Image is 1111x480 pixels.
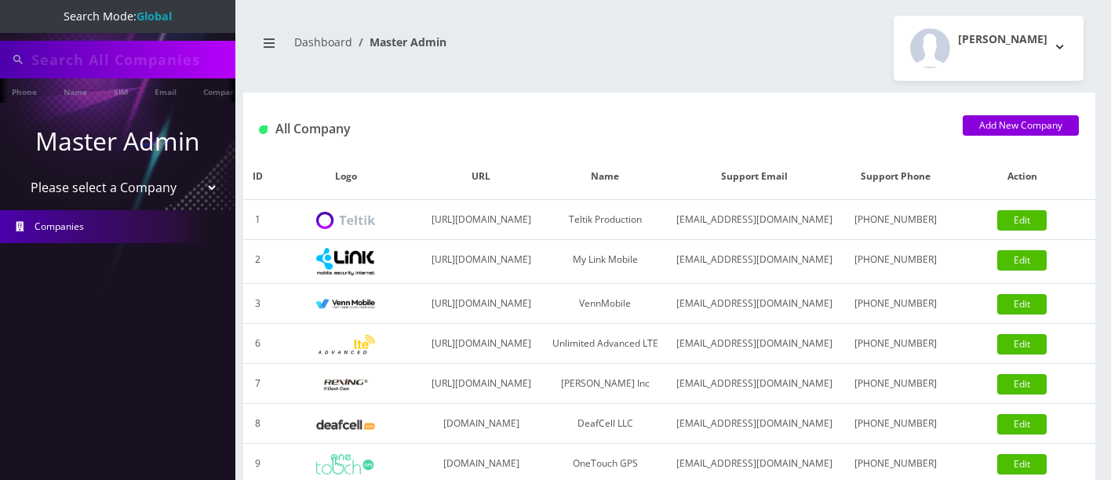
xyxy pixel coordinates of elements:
td: [EMAIL_ADDRESS][DOMAIN_NAME] [666,404,842,444]
img: All Company [259,125,268,134]
a: Edit [997,210,1047,231]
th: URL [419,154,544,200]
td: VennMobile [544,284,666,324]
input: Search All Companies [31,45,231,75]
td: Unlimited Advanced LTE [544,324,666,364]
a: Edit [997,250,1047,271]
th: ID [243,154,272,200]
td: [URL][DOMAIN_NAME] [419,284,544,324]
img: VennMobile [316,299,375,310]
th: Name [544,154,666,200]
td: [PHONE_NUMBER] [842,324,949,364]
td: [URL][DOMAIN_NAME] [419,324,544,364]
td: [URL][DOMAIN_NAME] [419,364,544,404]
img: Teltik Production [316,212,375,230]
td: [URL][DOMAIN_NAME] [419,200,544,240]
button: [PERSON_NAME] [894,16,1084,81]
li: Master Admin [352,34,446,50]
td: [DOMAIN_NAME] [419,404,544,444]
img: My Link Mobile [316,248,375,275]
td: [PHONE_NUMBER] [842,200,949,240]
a: Dashboard [294,35,352,49]
td: 7 [243,364,272,404]
td: 6 [243,324,272,364]
span: Companies [35,220,84,233]
td: [EMAIL_ADDRESS][DOMAIN_NAME] [666,364,842,404]
td: [PERSON_NAME] Inc [544,364,666,404]
td: [EMAIL_ADDRESS][DOMAIN_NAME] [666,284,842,324]
img: OneTouch GPS [316,454,375,475]
th: Action [949,154,1095,200]
td: [PHONE_NUMBER] [842,284,949,324]
a: Edit [997,454,1047,475]
td: [PHONE_NUMBER] [842,240,949,284]
h1: All Company [259,122,939,136]
td: 2 [243,240,272,284]
td: [URL][DOMAIN_NAME] [419,240,544,284]
img: Rexing Inc [316,377,375,392]
td: [EMAIL_ADDRESS][DOMAIN_NAME] [666,240,842,284]
td: [EMAIL_ADDRESS][DOMAIN_NAME] [666,200,842,240]
td: [PHONE_NUMBER] [842,364,949,404]
td: 8 [243,404,272,444]
a: Add New Company [963,115,1079,136]
a: Phone [4,78,45,103]
td: 1 [243,200,272,240]
h2: [PERSON_NAME] [958,33,1047,46]
a: Email [147,78,184,103]
a: Edit [997,294,1047,315]
a: Edit [997,374,1047,395]
th: Support Email [666,154,842,200]
td: 3 [243,284,272,324]
td: DeafCell LLC [544,404,666,444]
a: Edit [997,334,1047,355]
th: Support Phone [842,154,949,200]
strong: Global [137,9,172,24]
nav: breadcrumb [255,26,657,71]
th: Logo [272,154,419,200]
img: DeafCell LLC [316,420,375,430]
a: Name [56,78,95,103]
td: [EMAIL_ADDRESS][DOMAIN_NAME] [666,324,842,364]
a: Company [195,78,248,103]
td: [PHONE_NUMBER] [842,404,949,444]
img: Unlimited Advanced LTE [316,335,375,355]
span: Search Mode: [64,9,172,24]
td: My Link Mobile [544,240,666,284]
a: SIM [106,78,136,103]
a: Edit [997,414,1047,435]
td: Teltik Production [544,200,666,240]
